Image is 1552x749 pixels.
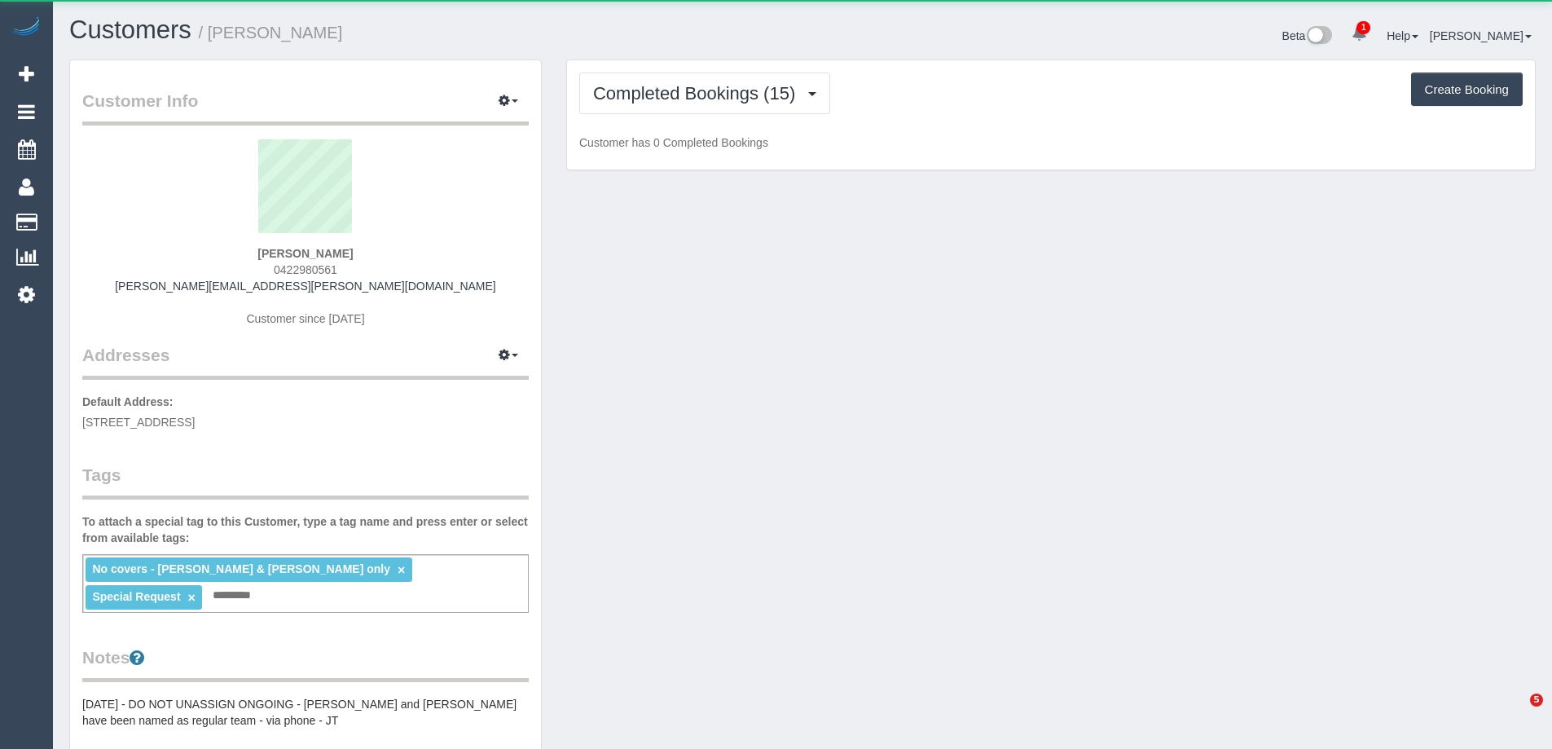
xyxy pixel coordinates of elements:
[1343,16,1375,52] a: 1
[246,312,364,325] span: Customer since [DATE]
[82,463,529,500] legend: Tags
[69,15,191,44] a: Customers
[92,590,180,603] span: Special Request
[92,562,390,575] span: No covers - [PERSON_NAME] & [PERSON_NAME] only
[1411,73,1523,107] button: Create Booking
[82,513,529,546] label: To attach a special tag to this Customer, type a tag name and press enter or select from availabl...
[1282,29,1333,42] a: Beta
[10,16,42,39] img: Automaid Logo
[1430,29,1532,42] a: [PERSON_NAME]
[579,134,1523,151] p: Customer has 0 Completed Bookings
[579,73,830,114] button: Completed Bookings (15)
[593,83,803,104] span: Completed Bookings (15)
[82,645,529,682] legend: Notes
[1530,694,1543,707] span: 5
[1305,26,1332,47] img: New interface
[82,394,174,410] label: Default Address:
[82,416,195,429] span: [STREET_ADDRESS]
[398,563,405,577] a: ×
[82,696,529,729] pre: [DATE] - DO NOT UNASSIGN ONGOING - [PERSON_NAME] and [PERSON_NAME] have been named as regular tea...
[257,247,353,260] strong: [PERSON_NAME]
[115,280,496,293] a: [PERSON_NAME][EMAIL_ADDRESS][PERSON_NAME][DOMAIN_NAME]
[1387,29,1418,42] a: Help
[274,263,337,276] span: 0422980561
[187,591,195,605] a: ×
[82,89,529,126] legend: Customer Info
[199,24,343,42] small: / [PERSON_NAME]
[1356,21,1370,34] span: 1
[1497,694,1536,733] iframe: Intercom live chat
